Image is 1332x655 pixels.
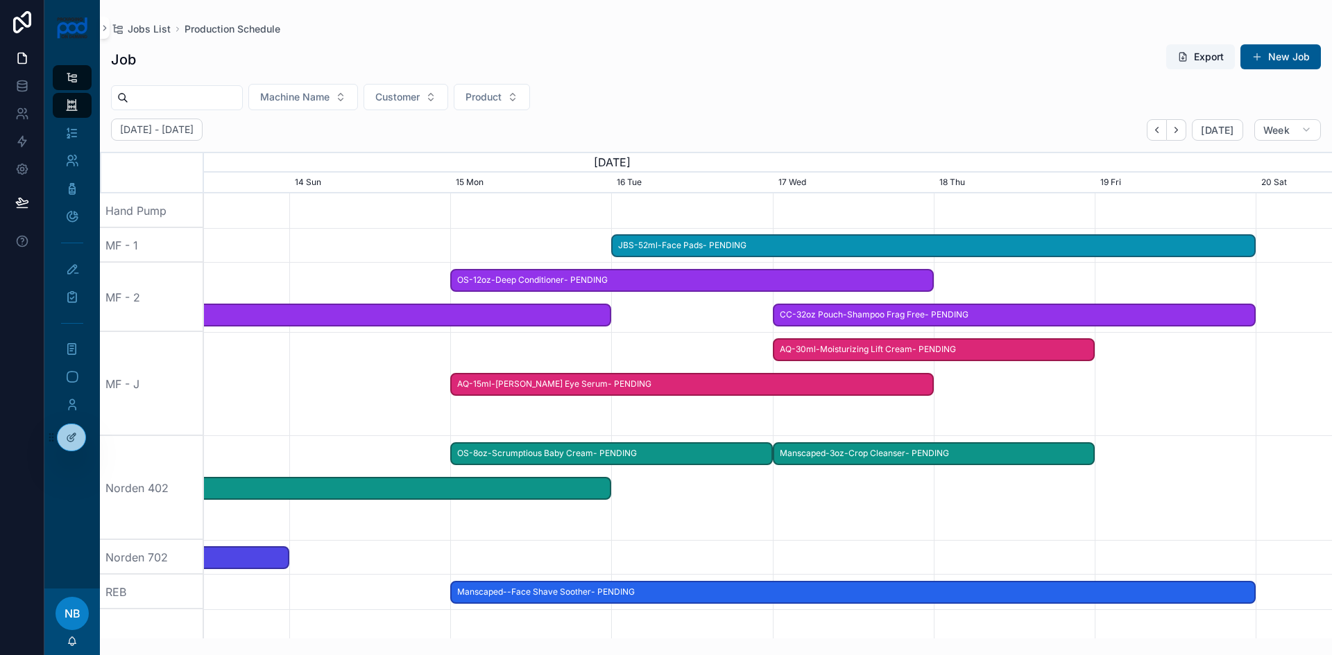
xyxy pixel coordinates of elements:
[1192,119,1243,141] button: [DATE]
[934,173,1095,193] div: 18 Thu
[611,234,1256,257] div: JBS-52ml-Face Pads- PENDING
[1095,173,1256,193] div: 19 Fri
[100,436,204,540] div: Norden 402
[128,173,289,193] div: 13 Sat
[1166,44,1235,69] button: Export
[100,228,204,263] div: MF - 1
[100,540,204,575] div: Norden 702
[1263,124,1290,137] span: Week
[774,338,1094,361] span: AQ-30ml-Moisturizing Lift Cream- PENDING
[100,332,204,436] div: MF - J
[111,50,136,69] h1: Job
[364,84,448,110] button: Select Button
[1254,119,1321,141] button: Week
[56,17,89,39] img: App logo
[248,84,358,110] button: Select Button
[100,263,204,332] div: MF - 2
[450,269,934,292] div: OS-12oz-Deep Conditioner- PENDING
[452,373,932,396] span: AQ-15ml-[PERSON_NAME] Eye Serum- PENDING
[375,90,420,104] span: Customer
[100,575,204,609] div: REB
[111,22,171,36] a: Jobs List
[452,269,932,292] span: OS-12oz-Deep Conditioner- PENDING
[128,22,171,36] span: Jobs List
[1201,124,1233,137] span: [DATE]
[450,442,773,465] div: OS-8oz-Scrumptious Baby Cream- PENDING
[452,581,1254,604] span: Manscaped--Face Shave Soother- PENDING
[65,605,80,622] span: NB
[773,304,1256,326] div: CC-32oz Pouch-Shampoo Frag Free- PENDING
[774,442,1094,465] span: Manscaped-3oz-Crop Cleanser- PENDING
[44,55,100,435] div: scrollable content
[289,173,450,193] div: 14 Sun
[454,84,530,110] button: Select Button
[613,234,1254,257] span: JBS-52ml-Face Pads- PENDING
[773,173,934,193] div: 17 Wed
[452,442,771,465] span: OS-8oz-Scrumptious Baby Cream- PENDING
[260,90,330,104] span: Machine Name
[774,304,1255,326] span: CC-32oz Pouch-Shampoo Frag Free- PENDING
[773,338,1095,361] div: AQ-30ml-Moisturizing Lift Cream- PENDING
[450,581,1256,604] div: Manscaped--Face Shave Soother- PENDING
[1240,44,1321,69] button: New Job
[185,22,280,36] a: Production Schedule
[450,173,611,193] div: 15 Mon
[773,442,1095,465] div: Manscaped-3oz-Crop Cleanser- PENDING
[100,193,204,228] div: Hand Pump
[120,123,194,137] h2: [DATE] - [DATE]
[466,90,502,104] span: Product
[450,373,934,396] div: AQ-15ml-Dr Sturm Eye Serum- PENDING
[611,173,772,193] div: 16 Tue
